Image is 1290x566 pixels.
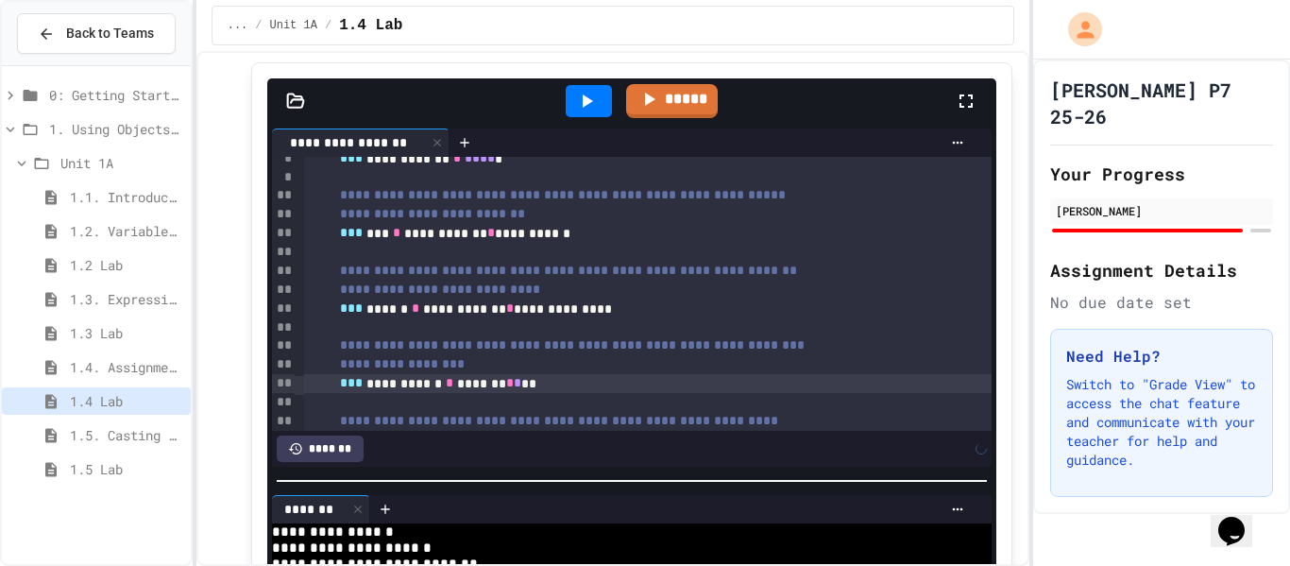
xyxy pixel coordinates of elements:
[325,18,331,33] span: /
[49,85,183,105] span: 0: Getting Started
[1066,375,1257,470] p: Switch to "Grade View" to access the chat feature and communicate with your teacher for help and ...
[70,289,183,309] span: 1.3. Expressions and Output [New]
[255,18,262,33] span: /
[339,14,402,37] span: 1.4 Lab
[1056,202,1267,219] div: [PERSON_NAME]
[17,13,176,54] button: Back to Teams
[1050,291,1273,314] div: No due date set
[70,221,183,241] span: 1.2. Variables and Data Types
[1050,161,1273,187] h2: Your Progress
[228,18,248,33] span: ...
[1050,257,1273,283] h2: Assignment Details
[270,18,317,33] span: Unit 1A
[70,323,183,343] span: 1.3 Lab
[60,153,183,173] span: Unit 1A
[1048,8,1107,51] div: My Account
[1066,345,1257,368] h3: Need Help?
[70,255,183,275] span: 1.2 Lab
[66,24,154,43] span: Back to Teams
[70,459,183,479] span: 1.5 Lab
[70,425,183,445] span: 1.5. Casting and Ranges of Values
[1211,490,1271,547] iframe: chat widget
[1050,77,1273,129] h1: [PERSON_NAME] P7 25-26
[49,119,183,139] span: 1. Using Objects and Methods
[70,391,183,411] span: 1.4 Lab
[70,357,183,377] span: 1.4. Assignment and Input
[70,187,183,207] span: 1.1. Introduction to Algorithms, Programming, and Compilers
